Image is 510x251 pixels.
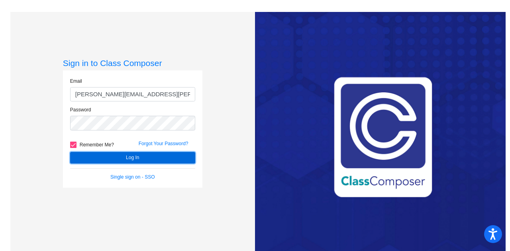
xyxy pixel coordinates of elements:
[70,106,91,113] label: Password
[110,174,155,180] a: Single sign on - SSO
[80,140,114,150] span: Remember Me?
[63,58,202,68] h3: Sign in to Class Composer
[139,141,188,146] a: Forgot Your Password?
[70,78,82,85] label: Email
[70,152,195,163] button: Log In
